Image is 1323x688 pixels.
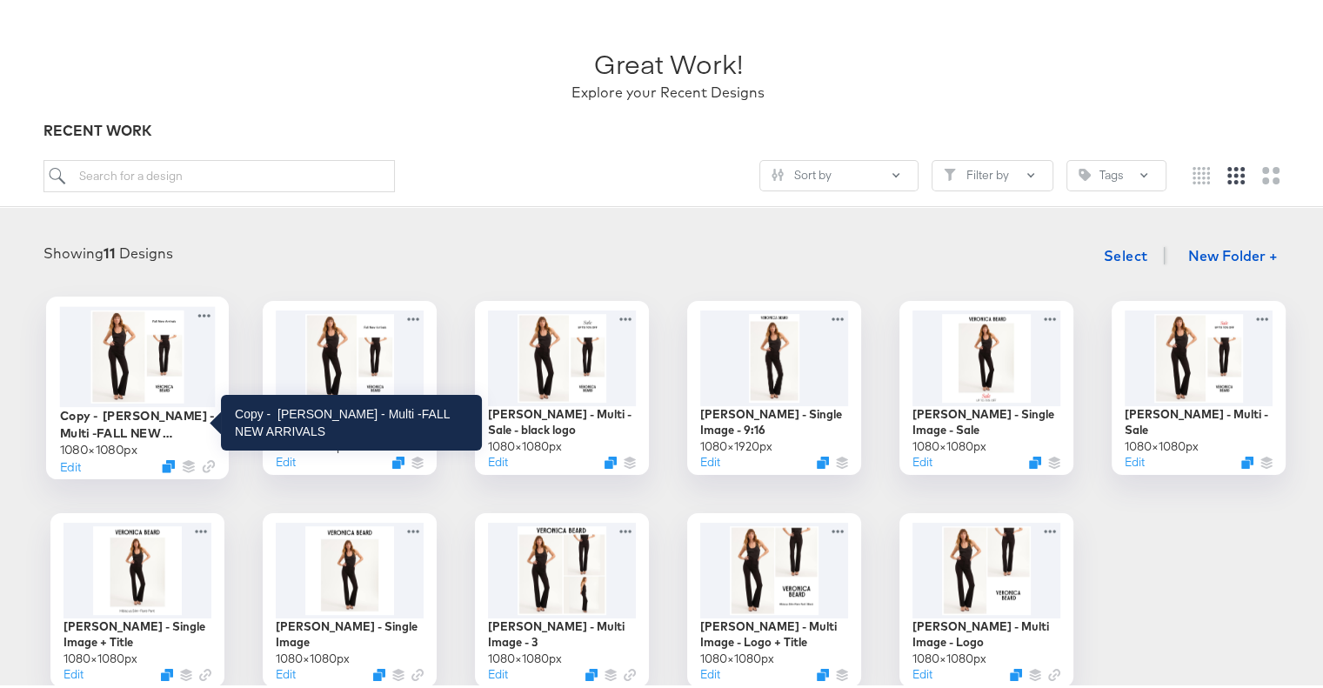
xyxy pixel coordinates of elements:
[488,663,508,679] button: Edit
[1048,665,1060,678] svg: Link
[817,665,829,678] svg: Duplicate
[1227,164,1245,181] svg: Medium grid
[687,510,861,684] div: [PERSON_NAME] - Multi Image - Logo + Title1080×1080pxEditDuplicate
[700,403,848,435] div: [PERSON_NAME] - Single Image - 9:16
[411,665,424,678] svg: Link
[1262,164,1280,181] svg: Large grid
[700,647,774,664] div: 1080 × 1080 px
[594,42,743,79] div: Great Work!
[1010,665,1022,678] svg: Duplicate
[60,454,81,471] button: Edit
[63,615,211,647] div: [PERSON_NAME] - Single Image + Title
[199,665,211,678] svg: Link
[488,435,562,451] div: 1080 × 1080 px
[60,438,137,454] div: 1080 × 1080 px
[700,663,720,679] button: Edit
[759,157,919,188] button: SlidersSort by
[1112,297,1286,471] div: [PERSON_NAME] - Multi - Sale1080×1080pxEditDuplicate
[1104,240,1148,264] span: Select
[1066,157,1166,188] button: TagTags
[1173,237,1293,271] button: New Folder +
[203,457,216,470] svg: Link
[912,647,986,664] div: 1080 × 1080 px
[700,451,720,467] button: Edit
[912,403,1060,435] div: [PERSON_NAME] - Single Image - Sale
[932,157,1053,188] button: FilterFilter by
[1241,453,1253,465] svg: Duplicate
[912,435,986,451] div: 1080 × 1080 px
[63,663,84,679] button: Edit
[63,647,137,664] div: 1080 × 1080 px
[899,510,1073,684] div: [PERSON_NAME] - Multi Image - Logo1080×1080pxEditDuplicate
[276,403,424,435] div: [PERSON_NAME] - Multi -FALL NEW ARRIVALS
[1097,235,1155,270] button: Select
[899,297,1073,471] div: [PERSON_NAME] - Single Image - Sale1080×1080pxEditDuplicate
[46,293,229,476] div: Copy - [PERSON_NAME] - Multi -FALL NEW ARRIVALS1080×1080pxEditDuplicate
[60,404,216,438] div: Copy - [PERSON_NAME] - Multi -FALL NEW ARRIVALS
[276,663,296,679] button: Edit
[43,117,1292,137] div: RECENT WORK
[1029,453,1041,465] svg: Duplicate
[43,240,173,260] div: Showing Designs
[624,665,636,678] svg: Link
[700,435,772,451] div: 1080 × 1920 px
[1125,435,1199,451] div: 1080 × 1080 px
[276,647,350,664] div: 1080 × 1080 px
[944,165,956,177] svg: Filter
[276,615,424,647] div: [PERSON_NAME] - Single Image
[912,615,1060,647] div: [PERSON_NAME] - Multi Image - Logo
[687,297,861,471] div: [PERSON_NAME] - Single Image - 9:161080×1920pxEditDuplicate
[912,663,932,679] button: Edit
[276,451,296,467] button: Edit
[488,403,636,435] div: [PERSON_NAME] - Multi - Sale - black logo
[1125,451,1145,467] button: Edit
[276,435,350,451] div: 1080 × 1080 px
[50,510,224,684] div: [PERSON_NAME] - Single Image + Title1080×1080pxEditDuplicate
[161,665,173,678] svg: Duplicate
[488,615,636,647] div: [PERSON_NAME] - Multi Image - 3
[817,453,829,465] svg: Duplicate
[585,665,598,678] svg: Duplicate
[104,241,116,258] strong: 11
[43,157,395,189] input: Search for a design
[488,647,562,664] div: 1080 × 1080 px
[1193,164,1210,181] svg: Small grid
[1079,165,1091,177] svg: Tag
[605,453,617,465] svg: Duplicate
[912,451,932,467] button: Edit
[162,457,175,470] svg: Duplicate
[263,510,437,684] div: [PERSON_NAME] - Single Image1080×1080pxEditDuplicate
[571,79,765,99] div: Explore your Recent Designs
[700,615,848,647] div: [PERSON_NAME] - Multi Image - Logo + Title
[373,665,385,678] svg: Duplicate
[392,453,404,465] svg: Duplicate
[475,297,649,471] div: [PERSON_NAME] - Multi - Sale - black logo1080×1080pxEditDuplicate
[772,165,784,177] svg: Sliders
[488,451,508,467] button: Edit
[475,510,649,684] div: [PERSON_NAME] - Multi Image - 31080×1080pxEditDuplicate
[263,297,437,471] div: [PERSON_NAME] - Multi -FALL NEW ARRIVALS1080×1080pxEditDuplicate
[1125,403,1273,435] div: [PERSON_NAME] - Multi - Sale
